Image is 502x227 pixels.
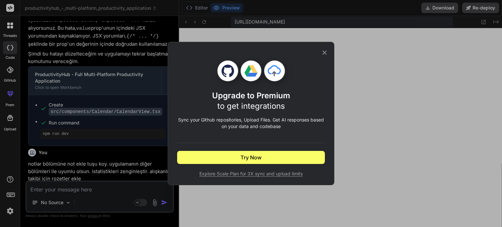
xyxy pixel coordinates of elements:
span: Try Now [241,154,261,161]
p: Sync your Github repositories, Upload Files. Get AI responses based on your data and codebase [177,117,325,130]
span: to get integrations [217,101,285,111]
span: Explore Scale Plan for 3X sync and upload limits [177,170,325,177]
button: Try Now [177,151,325,164]
h1: Upgrade to Premium [212,90,290,111]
